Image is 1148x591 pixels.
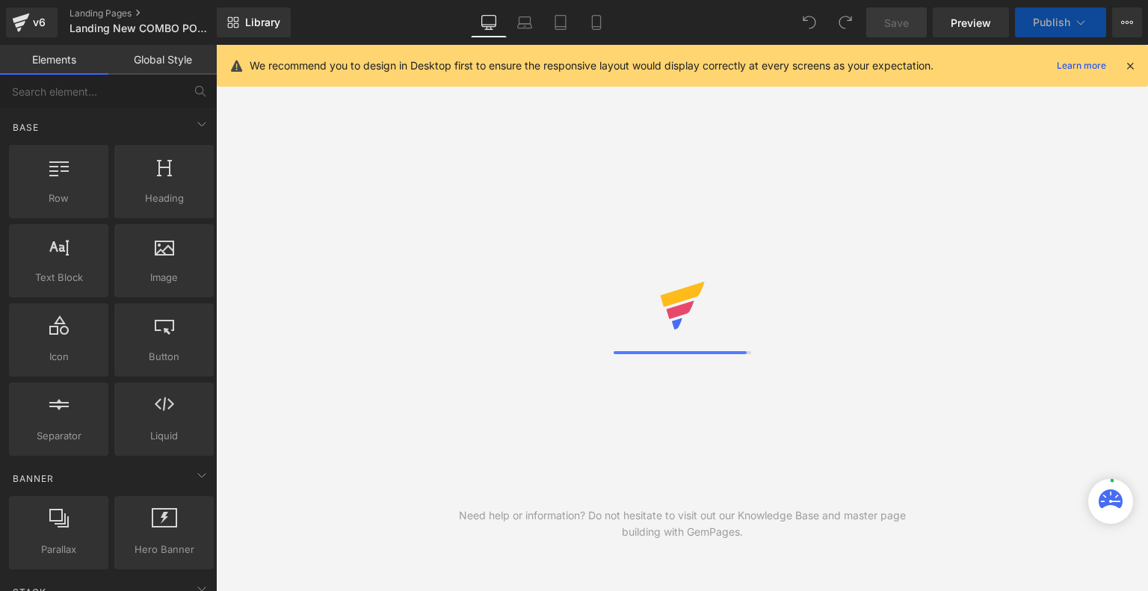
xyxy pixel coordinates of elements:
span: Separator [13,428,104,444]
button: More [1112,7,1142,37]
a: Desktop [471,7,507,37]
span: Text Block [13,270,104,285]
span: Row [13,191,104,206]
button: Redo [830,7,860,37]
span: Icon [13,349,104,365]
a: Landing Pages [70,7,241,19]
span: Liquid [119,428,209,444]
a: Tablet [543,7,578,37]
span: Button [119,349,209,365]
span: Parallax [13,542,104,557]
a: New Library [217,7,291,37]
span: Banner [11,471,55,486]
span: Image [119,270,209,285]
a: v6 [6,7,58,37]
span: Preview [951,15,991,31]
div: Need help or information? Do not hesitate to visit out our Knowledge Base and master page buildin... [449,507,916,540]
span: Landing New COMBO POWER BLACK [70,22,213,34]
span: Save [884,15,909,31]
span: Base [11,120,40,134]
span: Library [245,16,280,29]
span: Heading [119,191,209,206]
a: Learn more [1051,57,1112,75]
a: Mobile [578,7,614,37]
span: Hero Banner [119,542,209,557]
button: Publish [1015,7,1106,37]
div: v6 [30,13,49,32]
a: Global Style [108,45,217,75]
a: Preview [933,7,1009,37]
button: Undo [794,7,824,37]
span: Publish [1033,16,1070,28]
p: We recommend you to design in Desktop first to ensure the responsive layout would display correct... [250,58,933,74]
a: Laptop [507,7,543,37]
